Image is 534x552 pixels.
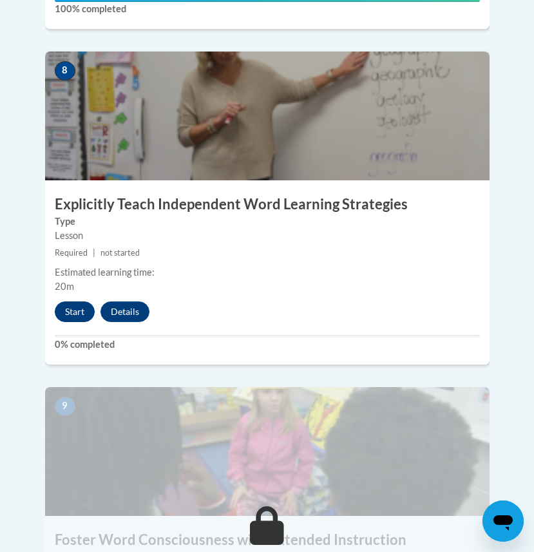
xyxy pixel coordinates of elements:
[100,248,140,258] span: not started
[55,229,480,243] div: Lesson
[45,387,490,516] img: Course Image
[55,214,480,229] label: Type
[100,301,149,322] button: Details
[45,52,490,180] img: Course Image
[55,61,75,81] span: 8
[55,338,480,352] label: 0% completed
[93,248,95,258] span: |
[55,265,480,280] div: Estimated learning time:
[482,500,524,542] iframe: Button to launch messaging window
[45,530,490,550] h3: Foster Word Consciousness with Extended Instruction
[45,195,490,214] h3: Explicitly Teach Independent Word Learning Strategies
[55,2,480,16] label: 100% completed
[55,281,74,292] span: 20m
[55,248,88,258] span: Required
[55,301,95,322] button: Start
[55,397,75,416] span: 9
